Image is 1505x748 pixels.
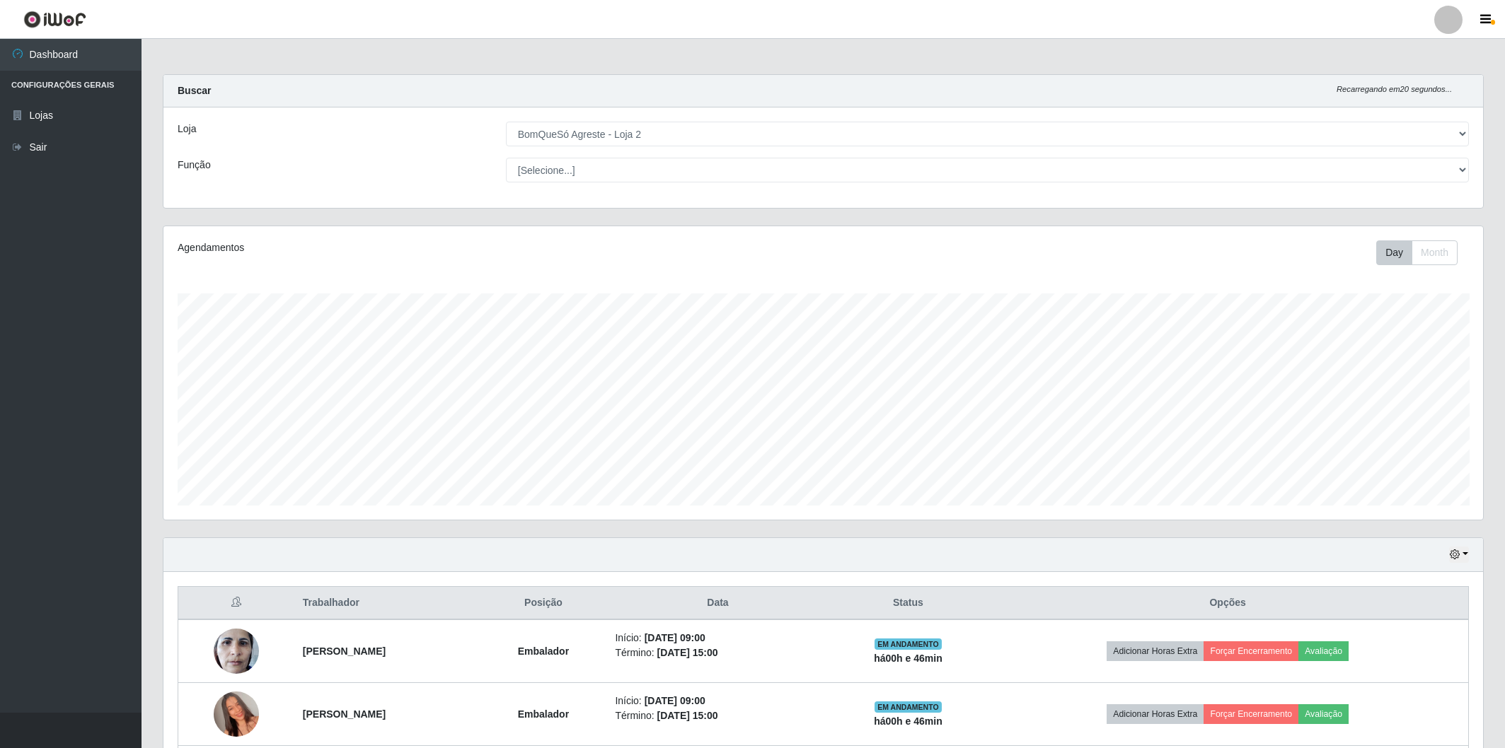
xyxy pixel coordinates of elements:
button: Forçar Encerramento [1204,704,1298,724]
li: Início: [615,631,820,645]
th: Opções [987,587,1468,620]
li: Término: [615,708,820,723]
strong: [PERSON_NAME] [303,708,386,720]
button: Adicionar Horas Extra [1107,704,1204,724]
strong: Embalador [518,645,569,657]
th: Status [829,587,988,620]
time: [DATE] 09:00 [645,632,705,643]
div: Toolbar with button groups [1376,240,1469,265]
strong: há 00 h e 46 min [874,653,942,664]
th: Trabalhador [294,587,480,620]
img: 1694453886302.jpeg [214,621,259,681]
strong: Buscar [178,85,211,96]
time: [DATE] 15:00 [657,647,718,658]
th: Posição [480,587,606,620]
span: EM ANDAMENTO [875,638,942,650]
img: CoreUI Logo [23,11,86,28]
strong: Embalador [518,708,569,720]
li: Início: [615,694,820,708]
li: Término: [615,645,820,660]
span: EM ANDAMENTO [875,701,942,713]
button: Month [1412,240,1458,265]
button: Avaliação [1298,641,1349,661]
button: Forçar Encerramento [1204,641,1298,661]
label: Função [178,158,211,173]
button: Adicionar Horas Extra [1107,641,1204,661]
time: [DATE] 09:00 [645,695,705,706]
i: Recarregando em 20 segundos... [1337,85,1452,93]
strong: [PERSON_NAME] [303,645,386,657]
time: [DATE] 15:00 [657,710,718,721]
button: Day [1376,240,1412,265]
button: Avaliação [1298,704,1349,724]
label: Loja [178,122,196,136]
strong: há 00 h e 46 min [874,715,942,727]
div: First group [1376,240,1458,265]
th: Data [606,587,829,620]
div: Agendamentos [178,240,703,255]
